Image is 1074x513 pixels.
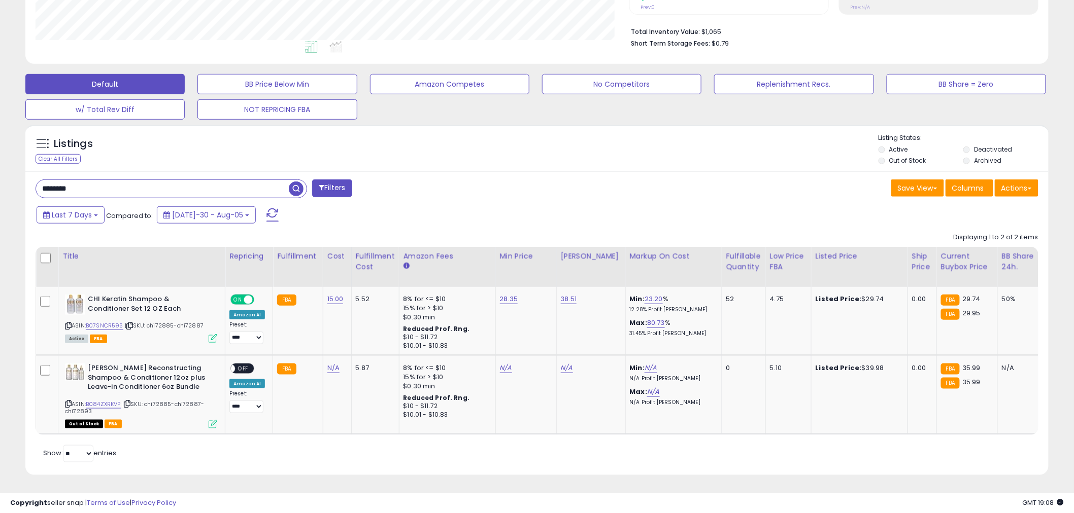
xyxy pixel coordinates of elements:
div: 8% for <= $10 [404,295,488,304]
img: 41BUvCA+uEL._SL40_.jpg [65,363,85,381]
button: No Competitors [542,74,701,94]
div: Fulfillment [277,251,318,262]
div: 5.52 [356,295,391,304]
p: N/A Profit [PERSON_NAME] [630,399,714,406]
div: Preset: [229,321,265,344]
small: FBA [941,363,960,375]
div: 52 [726,295,758,304]
div: Amazon AI [229,379,265,388]
b: CHI Keratin Shampoo & Conditioner Set 12 OZ Each [88,295,211,316]
strong: Copyright [10,498,47,507]
b: [PERSON_NAME] Reconstructing Shampoo & Conditioner 12oz plus Leave-in Conditioner 6oz Bundle [88,363,211,394]
b: Listed Price: [816,294,862,304]
span: Columns [952,183,984,193]
div: BB Share 24h. [1002,251,1039,272]
span: | SKU: chi72885-chi72887 [125,321,204,329]
span: Last 7 Days [52,210,92,220]
li: $1,065 [631,25,1031,37]
div: ASIN: [65,295,217,342]
span: All listings currently available for purchase on Amazon [65,335,88,343]
div: Current Buybox Price [941,251,993,272]
div: 50% [1002,295,1035,304]
button: Amazon Competes [370,74,529,94]
a: Privacy Policy [131,498,176,507]
div: ASIN: [65,363,217,427]
button: Replenishment Recs. [714,74,874,94]
small: Prev: 0 [641,4,655,10]
span: OFF [253,296,269,304]
button: Filters [312,179,352,197]
div: $39.98 [816,363,900,373]
div: 15% for > $10 [404,304,488,313]
b: Max: [630,318,648,327]
div: $0.30 min [404,313,488,322]
b: Total Inventory Value: [631,27,700,36]
div: Displaying 1 to 2 of 2 items [954,233,1038,242]
a: N/A [647,387,659,397]
a: B07SNCR59S [86,321,123,330]
span: Compared to: [106,211,153,221]
button: NOT REPRICING FBA [197,99,357,120]
div: Fulfillable Quantity [726,251,761,272]
span: FBA [105,420,122,428]
a: N/A [327,363,340,373]
label: Deactivated [974,145,1012,154]
button: Columns [946,179,993,197]
small: Prev: N/A [850,4,870,10]
div: Min Price [500,251,552,262]
b: Short Term Storage Fees: [631,39,710,48]
span: 29.95 [962,308,981,318]
div: 0 [726,363,758,373]
button: [DATE]-30 - Aug-05 [157,206,256,224]
div: $10.01 - $10.83 [404,342,488,350]
div: 8% for <= $10 [404,363,488,373]
label: Active [889,145,908,154]
div: 15% for > $10 [404,373,488,382]
div: % [630,318,714,337]
b: Listed Price: [816,363,862,373]
div: [PERSON_NAME] [561,251,621,262]
div: $10 - $11.72 [404,333,488,342]
div: Title [62,251,221,262]
a: Terms of Use [87,498,130,507]
small: FBA [941,295,960,306]
small: FBA [277,295,296,306]
a: N/A [645,363,657,373]
div: Clear All Filters [36,154,81,164]
img: 414Q1rtWOEL._SL40_.jpg [65,295,85,315]
a: N/A [500,363,512,373]
span: OFF [235,364,251,373]
div: % [630,295,714,313]
span: 35.99 [962,363,981,373]
a: 28.35 [500,294,518,304]
b: Min: [630,294,645,304]
button: BB Share = Zero [887,74,1046,94]
div: $29.74 [816,295,900,304]
div: Amazon Fees [404,251,491,262]
small: FBA [941,309,960,320]
span: FBA [90,335,107,343]
div: Listed Price [816,251,903,262]
div: Amazon AI [229,310,265,319]
button: Save View [891,179,944,197]
div: Preset: [229,390,265,413]
button: w/ Total Rev Diff [25,99,185,120]
th: The percentage added to the cost of goods (COGS) that forms the calculator for Min & Max prices. [625,247,722,287]
div: 5.10 [770,363,803,373]
b: Max: [630,387,648,396]
label: Archived [974,156,1001,165]
span: [DATE]-30 - Aug-05 [172,210,243,220]
b: Reduced Prof. Rng. [404,324,470,333]
p: 12.28% Profit [PERSON_NAME] [630,306,714,313]
button: Actions [995,179,1038,197]
a: B084ZXRKVP [86,400,121,409]
div: Cost [327,251,347,262]
div: 4.75 [770,295,803,304]
p: 31.45% Profit [PERSON_NAME] [630,330,714,337]
small: Amazon Fees. [404,262,410,271]
a: 38.51 [561,294,577,304]
div: Repricing [229,251,268,262]
div: N/A [1002,363,1035,373]
a: 15.00 [327,294,344,304]
h5: Listings [54,137,93,151]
